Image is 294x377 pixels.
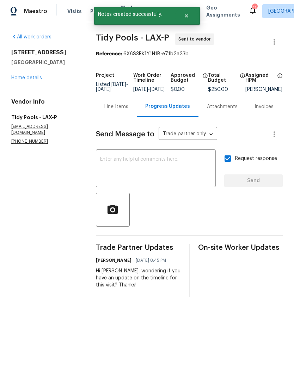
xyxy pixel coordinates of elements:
[96,50,283,57] div: 6X6S3RK1Y1N1B-e71b2a23b
[67,8,82,15] span: Visits
[277,73,283,87] span: The hpm assigned to this work order.
[11,35,51,39] a: All work orders
[96,87,111,92] span: [DATE]
[90,8,112,15] span: Projects
[206,4,240,18] span: Geo Assignments
[255,103,274,110] div: Invoices
[104,103,128,110] div: Line Items
[24,8,47,15] span: Maestro
[133,87,165,92] span: -
[208,87,228,92] span: $250.00
[96,267,180,289] div: Hi [PERSON_NAME], wondering if you have an update on the timeline for this visit? Thanks!
[96,33,169,42] span: Tidy Pools - LAX-P
[111,82,126,87] span: [DATE]
[96,131,154,138] span: Send Message to
[94,7,175,22] span: Notes created successfully.
[96,51,122,56] b: Reference:
[171,87,185,92] span: $0.00
[159,129,217,140] div: Trade partner only
[133,87,148,92] span: [DATE]
[235,155,277,162] span: Request response
[96,257,131,264] h6: [PERSON_NAME]
[202,73,208,87] span: The total cost of line items that have been approved by both Opendoor and the Trade Partner. This...
[96,82,128,92] span: -
[145,103,190,110] div: Progress Updates
[121,4,139,18] span: Work Orders
[11,114,79,121] h5: Tidy Pools - LAX-P
[150,87,165,92] span: [DATE]
[175,9,198,23] button: Close
[96,82,128,92] span: Listed
[171,73,200,83] h5: Approved Budget
[11,75,42,80] a: Home details
[96,73,114,78] h5: Project
[11,98,79,105] h4: Vendor Info
[11,49,79,56] h2: [STREET_ADDRESS]
[11,59,79,66] h5: [GEOGRAPHIC_DATA]
[240,73,245,87] span: The total cost of line items that have been proposed by Opendoor. This sum includes line items th...
[208,73,238,83] h5: Total Budget
[245,73,275,83] h5: Assigned HPM
[178,36,214,43] span: Sent to vendor
[198,244,283,251] span: On-site Worker Updates
[136,257,166,264] span: [DATE] 8:45 PM
[252,4,257,11] div: 11
[207,103,238,110] div: Attachments
[245,87,283,92] div: [PERSON_NAME]
[96,244,180,251] span: Trade Partner Updates
[133,73,171,83] h5: Work Order Timeline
